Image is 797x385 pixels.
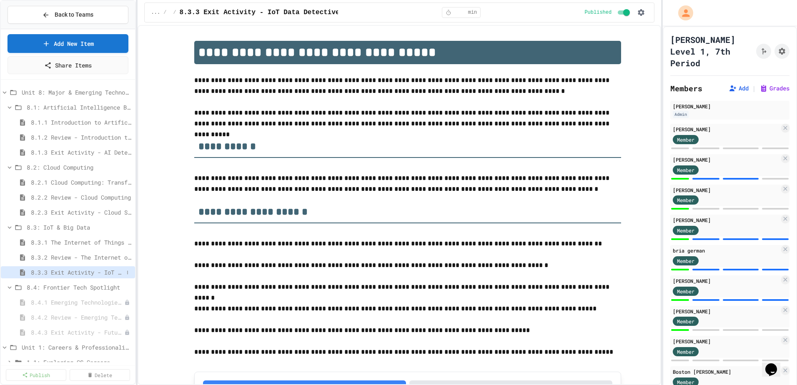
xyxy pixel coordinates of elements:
span: 8.4.2 Review - Emerging Technologies: Shaping Our Digital Future [31,313,124,322]
span: Member [677,166,694,174]
h2: Members [670,82,702,94]
span: min [468,9,477,16]
span: / [173,9,176,16]
div: [PERSON_NAME] [673,102,787,110]
div: [PERSON_NAME] [673,277,779,285]
span: | [752,83,756,93]
div: [PERSON_NAME] [673,216,779,224]
div: Boston [PERSON_NAME] [673,368,779,375]
button: Click to see fork details [756,44,771,59]
span: Back to Teams [55,10,93,19]
span: Unit 1: Careers & Professionalism [22,343,132,352]
a: Add New Item [8,34,128,53]
a: Delete [70,369,130,381]
div: Unpublished [124,330,130,335]
div: Unpublished [124,300,130,305]
button: More options [123,268,132,277]
a: Share Items [8,56,128,74]
span: 8.2: Cloud Computing [27,163,132,172]
div: My Account [669,3,695,22]
button: Grades [759,84,789,92]
span: 8.1: Artificial Intelligence Basics [27,103,132,112]
div: [PERSON_NAME] [673,125,779,133]
span: 8.2.3 Exit Activity - Cloud Service Detective [31,208,132,217]
button: Assignment Settings [774,44,789,59]
span: 8.2.2 Review - Cloud Computing [31,193,132,202]
div: [PERSON_NAME] [673,186,779,194]
span: 8.3.1 The Internet of Things and Big Data: Our Connected Digital World [31,238,132,247]
div: [PERSON_NAME] [673,307,779,315]
span: / [163,9,166,16]
span: Member [677,348,694,355]
span: ... [151,9,160,16]
span: 8.3.3 Exit Activity - IoT Data Detective Challenge [180,7,380,17]
span: 8.4.1 Emerging Technologies: Shaping Our Digital Future [31,298,124,307]
span: Member [677,136,694,143]
span: Member [677,227,694,234]
span: Member [677,196,694,204]
span: 8.1.2 Review - Introduction to Artificial Intelligence [31,133,132,142]
div: Content is published and visible to students [584,7,632,17]
div: [PERSON_NAME] [673,337,779,345]
div: bria german [673,247,779,254]
span: 8.2.1 Cloud Computing: Transforming the Digital World [31,178,132,187]
span: 8.1.3 Exit Activity - AI Detective [31,148,132,157]
a: Publish [6,369,66,381]
button: Back to Teams [8,6,128,24]
iframe: chat widget [762,352,789,377]
span: Unit 8: Major & Emerging Technologies [22,88,132,97]
span: Published [584,9,612,16]
span: 8.4.3 Exit Activity - Future Tech Challenge [31,328,124,337]
span: 8.3.3 Exit Activity - IoT Data Detective Challenge [31,268,123,277]
span: Member [677,317,694,325]
span: 8.3: IoT & Big Data [27,223,132,232]
span: Member [677,287,694,295]
span: 8.4: Frontier Tech Spotlight [27,283,132,292]
button: Add [729,84,749,92]
span: 8.3.2 Review - The Internet of Things and Big Data [31,253,132,262]
div: Admin [673,111,689,118]
span: Member [677,257,694,265]
div: Unpublished [124,315,130,320]
h1: [PERSON_NAME] Level 1, 7th Period [670,34,753,69]
span: 1.1: Exploring CS Careers [27,358,132,367]
div: [PERSON_NAME] [673,156,779,163]
span: 8.1.1 Introduction to Artificial Intelligence [31,118,132,127]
